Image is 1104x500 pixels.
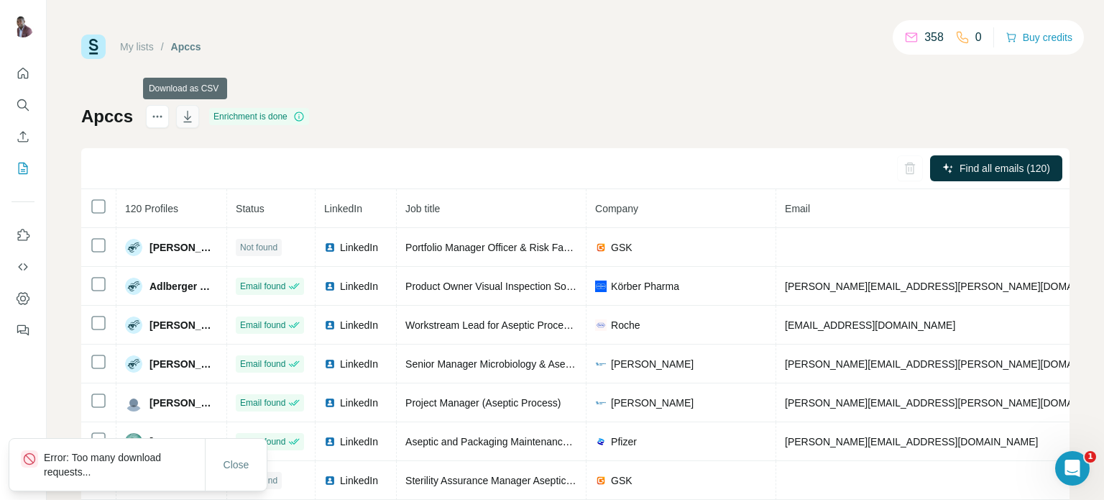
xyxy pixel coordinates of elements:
span: LinkedIn [340,279,378,294]
img: LinkedIn logo [324,242,336,253]
span: Pfizer [611,435,637,449]
button: Quick start [11,60,34,86]
span: Sterility Assurance Manager Aseptic Operation [405,475,613,486]
span: Email found [240,319,285,332]
img: company-logo [595,397,607,409]
img: LinkedIn logo [324,281,336,292]
img: LinkedIn logo [324,319,336,331]
span: Körber Pharma [611,279,679,294]
span: Job title [405,203,440,214]
span: Email [785,203,810,214]
img: company-logo [595,475,607,486]
img: company-logo [595,358,607,370]
span: Aseptic and Packaging Maintenance Manager [405,436,611,447]
span: Roche [611,318,640,332]
span: [PERSON_NAME] [149,357,218,371]
p: 358 [924,29,944,46]
a: My lists [120,41,154,53]
img: LinkedIn logo [324,475,336,486]
button: Close [213,452,259,478]
span: Not found [240,241,277,254]
button: Find all emails (120) [930,155,1062,181]
span: Company [595,203,638,214]
span: GSK [611,240,632,255]
span: 120 Profiles [125,203,178,214]
button: Enrich CSV [11,124,34,150]
span: [PERSON_NAME] [149,240,218,255]
img: LinkedIn logo [324,397,336,409]
span: 1 [1085,451,1096,463]
button: Dashboard [11,286,34,312]
iframe: Intercom live chat [1055,451,1090,486]
button: actions [146,105,169,128]
span: GSK [611,473,632,488]
img: Avatar [125,394,142,412]
button: Use Surfe on LinkedIn [11,222,34,248]
span: [PERSON_NAME] [611,357,694,371]
li: / [161,40,164,54]
span: [PERSON_NAME] [149,318,218,332]
button: My lists [11,155,34,181]
p: Error: Too many download requests... [44,450,205,479]
span: LinkedIn [340,473,378,488]
img: Avatar [11,14,34,37]
span: [PERSON_NAME] [149,435,218,449]
img: Avatar [125,433,142,450]
img: LinkedIn logo [324,358,336,370]
span: [PERSON_NAME] [611,396,694,410]
img: Avatar [125,355,142,373]
span: Email found [240,280,285,293]
img: Avatar [125,239,142,256]
button: Search [11,92,34,118]
span: Adlberger Markus [149,279,218,294]
span: Email found [240,396,285,409]
span: LinkedIn [340,435,378,449]
span: LinkedIn [324,203,362,214]
img: company-logo [595,319,607,331]
span: Product Owner Visual Inspection Software [405,281,594,292]
p: 0 [975,29,982,46]
div: Apccs [171,40,201,54]
button: Feedback [11,317,34,343]
div: Enrichment is done [209,108,309,125]
span: Project Manager (Aseptic Process) [405,397,561,409]
span: [PERSON_NAME] [149,396,218,410]
img: company-logo [595,436,607,447]
span: Close [224,458,249,472]
img: company-logo [595,281,607,292]
span: LinkedIn [340,396,378,410]
h1: Apccs [81,105,133,128]
img: Avatar [125,317,142,334]
img: company-logo [595,242,607,253]
img: Surfe Logo [81,35,106,59]
img: Avatar [125,278,142,295]
span: Senior Manager Microbiology & Aseptic Technique [405,358,630,370]
span: [PERSON_NAME][EMAIL_ADDRESS][DOMAIN_NAME] [785,436,1038,447]
span: Status [236,203,264,214]
span: LinkedIn [340,318,378,332]
span: Email found [240,435,285,448]
span: LinkedIn [340,240,378,255]
span: Find all emails (120) [960,161,1050,176]
span: Portfolio Manager Officer & Risk Facilitator MPU FVI (Filling & Visual Inspection) [405,242,763,253]
span: Email found [240,358,285,371]
span: [EMAIL_ADDRESS][DOMAIN_NAME] [785,319,955,331]
button: Buy credits [1006,27,1072,47]
span: LinkedIn [340,357,378,371]
img: LinkedIn logo [324,436,336,447]
button: Use Surfe API [11,254,34,280]
span: Workstream Lead for Aseptic Processing [405,319,587,331]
